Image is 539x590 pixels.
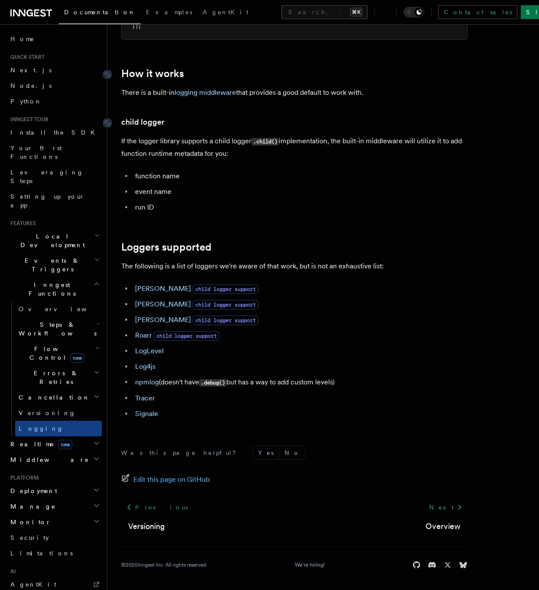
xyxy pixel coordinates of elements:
[135,316,191,324] a: [PERSON_NAME]
[7,545,102,561] a: Limitations
[10,67,52,74] span: Next.js
[7,220,36,227] span: Features
[10,145,62,160] span: Your first Functions
[7,253,102,277] button: Events & Triggers
[199,379,226,387] code: .debug()
[135,409,158,418] a: Signale
[7,62,102,78] a: Next.js
[7,452,102,467] button: Middleware
[350,8,362,16] kbd: ⌘K
[7,568,16,575] span: AI
[154,331,219,341] span: child logger support
[7,518,51,526] span: Monitor
[132,186,468,198] li: event name
[15,405,102,421] a: Versioning
[135,347,164,355] a: LogLevel
[59,3,141,24] a: Documentation
[7,499,102,514] button: Manage
[15,320,97,338] span: Steps & Workflows
[15,345,95,362] span: Flow Control
[7,116,48,123] span: Inngest tour
[121,68,184,80] a: How it works
[135,331,152,339] a: Roarr
[279,446,305,459] button: No
[7,436,102,452] button: Realtimenew
[7,164,102,189] a: Leveraging Steps
[133,474,210,486] span: Edit this page on GitHub
[7,455,89,464] span: Middleware
[10,581,56,588] span: AgentKit
[7,277,102,301] button: Inngest Functions
[252,138,279,145] code: .child()
[15,365,102,390] button: Errors & Retries
[64,9,136,16] span: Documentation
[193,300,258,310] span: child logger support
[403,7,424,17] button: Toggle dark mode
[132,376,468,389] li: (doesn't have but has a way to add custom levels)
[132,170,468,182] li: function name
[121,116,165,128] a: child logger
[10,98,42,105] span: Python
[121,260,468,272] p: The following is a list of loggers we're aware of that work, but is not an exhaustive list:
[7,125,102,140] a: Install the SDK
[121,561,207,568] div: © 2025 Inngest Inc. All rights reserved.
[7,189,102,213] a: Setting up your app
[132,23,141,29] span: });
[197,3,254,23] a: AgentKit
[424,500,468,515] a: Next
[7,31,102,47] a: Home
[146,9,192,16] span: Examples
[7,78,102,93] a: Node.js
[121,448,242,457] p: Was this page helpful?
[7,232,94,249] span: Local Development
[7,301,102,436] div: Inngest Functions
[135,378,159,386] a: npmlog
[15,317,102,341] button: Steps & Workflows
[438,5,517,19] a: Contact sales
[15,421,102,436] a: Logging
[7,256,94,274] span: Events & Triggers
[10,534,49,541] span: Security
[7,54,45,61] span: Quick start
[135,300,191,308] a: [PERSON_NAME]
[135,394,155,402] a: Tracer
[7,280,94,298] span: Inngest Functions
[7,483,102,499] button: Deployment
[10,35,35,43] span: Home
[121,500,193,515] a: Previous
[193,284,258,294] span: child logger support
[121,241,211,253] a: Loggers supported
[7,502,56,511] span: Manage
[7,530,102,545] a: Security
[121,135,468,160] p: If the logger library supports a child logger implementation, the built-in middleware will utiliz...
[132,201,468,213] li: run ID
[15,390,102,405] button: Cancellation
[7,140,102,164] a: Your first Functions
[10,550,73,557] span: Limitations
[135,362,155,371] a: Log4js
[426,520,461,532] a: Overview
[19,409,76,416] span: Versioning
[7,487,57,495] span: Deployment
[295,561,325,568] a: We're hiring!
[193,316,258,325] span: child logger support
[121,474,210,486] a: Edit this page on GitHub
[10,129,100,136] span: Install the SDK
[141,3,197,23] a: Examples
[128,520,165,532] a: Versioning
[70,353,84,363] span: new
[7,440,72,448] span: Realtime
[7,474,39,481] span: Platform
[15,393,90,402] span: Cancellation
[15,301,102,317] a: Overview
[10,82,52,89] span: Node.js
[19,425,64,432] span: Logging
[10,193,85,209] span: Setting up your app
[15,341,102,365] button: Flow Controlnew
[174,88,236,97] a: logging middleware
[58,440,72,449] span: new
[7,229,102,253] button: Local Development
[7,514,102,530] button: Monitor
[7,93,102,109] a: Python
[135,284,191,293] a: [PERSON_NAME]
